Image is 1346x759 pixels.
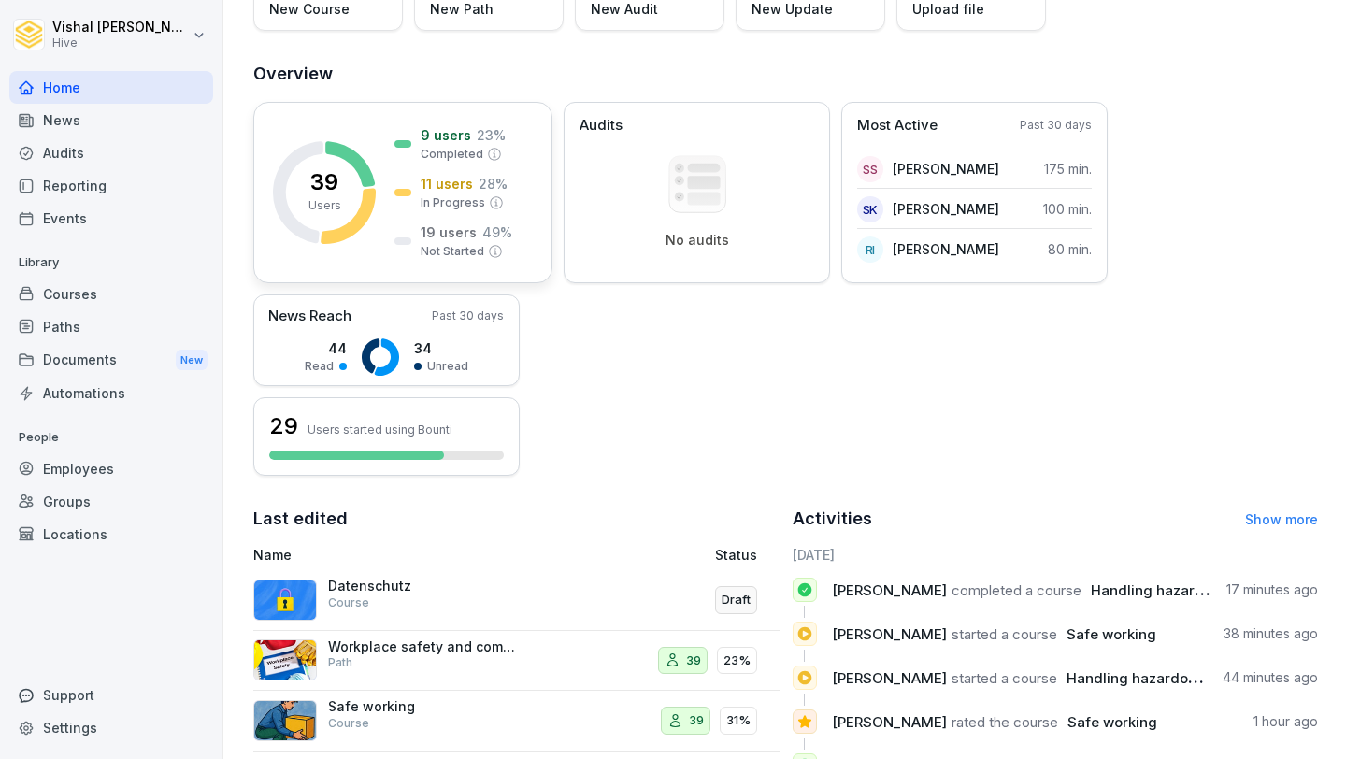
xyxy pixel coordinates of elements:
p: Draft [722,591,751,609]
a: DatenschutzCourseDraft [253,570,780,631]
p: Not Started [421,243,484,260]
p: 23 % [477,125,506,145]
a: Show more [1245,511,1318,527]
a: DocumentsNew [9,343,213,378]
p: Audits [580,115,623,136]
p: 28 % [479,174,508,193]
h2: Last edited [253,506,780,532]
p: 44 [305,338,347,358]
p: 9 users [421,125,471,145]
p: 1 hour ago [1253,712,1318,731]
p: Name [253,545,574,565]
p: [PERSON_NAME] [893,199,999,219]
span: Safe working [1067,625,1156,643]
img: ns5fm27uu5em6705ixom0yjt.png [253,700,317,741]
p: Course [328,715,369,732]
p: 17 minutes ago [1226,580,1318,599]
a: Audits [9,136,213,169]
img: gp1n7epbxsf9lzaihqn479zn.png [253,580,317,621]
a: Settings [9,711,213,744]
span: Safe working [1067,713,1157,731]
p: Status [715,545,757,565]
a: Safe workingCourse3931% [253,691,780,752]
p: Read [305,358,334,375]
div: SS [857,156,883,182]
p: 34 [414,338,468,358]
span: started a course [952,625,1057,643]
div: SK [857,196,883,222]
p: Safe working [328,698,515,715]
a: Courses [9,278,213,310]
div: Documents [9,343,213,378]
p: News Reach [268,306,351,327]
p: In Progress [421,194,485,211]
img: twaxla64lrmeoq0ccgctjh1j.png [253,639,317,680]
p: Hive [52,36,189,50]
div: RI [857,236,883,263]
p: Library [9,248,213,278]
p: 100 min. [1043,199,1092,219]
p: 31% [726,711,751,730]
span: [PERSON_NAME] [832,713,947,731]
a: Home [9,71,213,104]
p: Workplace safety and compliance [328,638,515,655]
span: completed a course [952,581,1081,599]
div: Support [9,679,213,711]
p: 39 [689,711,704,730]
h2: Overview [253,61,1318,87]
span: [PERSON_NAME] [832,581,947,599]
div: New [176,350,208,371]
span: rated the course [952,713,1058,731]
p: 175 min. [1044,159,1092,179]
p: Completed [421,146,483,163]
span: started a course [952,669,1057,687]
p: [PERSON_NAME] [893,239,999,259]
span: Handling hazardous substances [1091,581,1310,599]
h2: Activities [793,506,872,532]
a: Paths [9,310,213,343]
p: People [9,422,213,452]
p: No audits [666,232,729,249]
p: Most Active [857,115,938,136]
p: Users [308,197,341,214]
p: Unread [427,358,468,375]
a: Groups [9,485,213,518]
p: Datenschutz [328,578,515,594]
p: Vishal [PERSON_NAME] [52,20,189,36]
span: [PERSON_NAME] [832,669,947,687]
p: Users started using Bounti [308,422,452,437]
h3: 29 [269,410,298,442]
a: Workplace safety and compliancePath3923% [253,631,780,692]
p: 11 users [421,174,473,193]
p: Past 30 days [432,308,504,324]
a: Automations [9,377,213,409]
p: 49 % [482,222,512,242]
p: 44 minutes ago [1223,668,1318,687]
p: Past 30 days [1020,117,1092,134]
a: Employees [9,452,213,485]
a: Events [9,202,213,235]
p: Course [328,594,369,611]
h6: [DATE] [793,545,1319,565]
a: Reporting [9,169,213,202]
p: 38 minutes ago [1224,624,1318,643]
span: Handling hazardous substances [1067,669,1285,687]
p: 80 min. [1048,239,1092,259]
span: [PERSON_NAME] [832,625,947,643]
p: Path [328,654,352,671]
a: News [9,104,213,136]
p: [PERSON_NAME] [893,159,999,179]
a: Locations [9,518,213,551]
